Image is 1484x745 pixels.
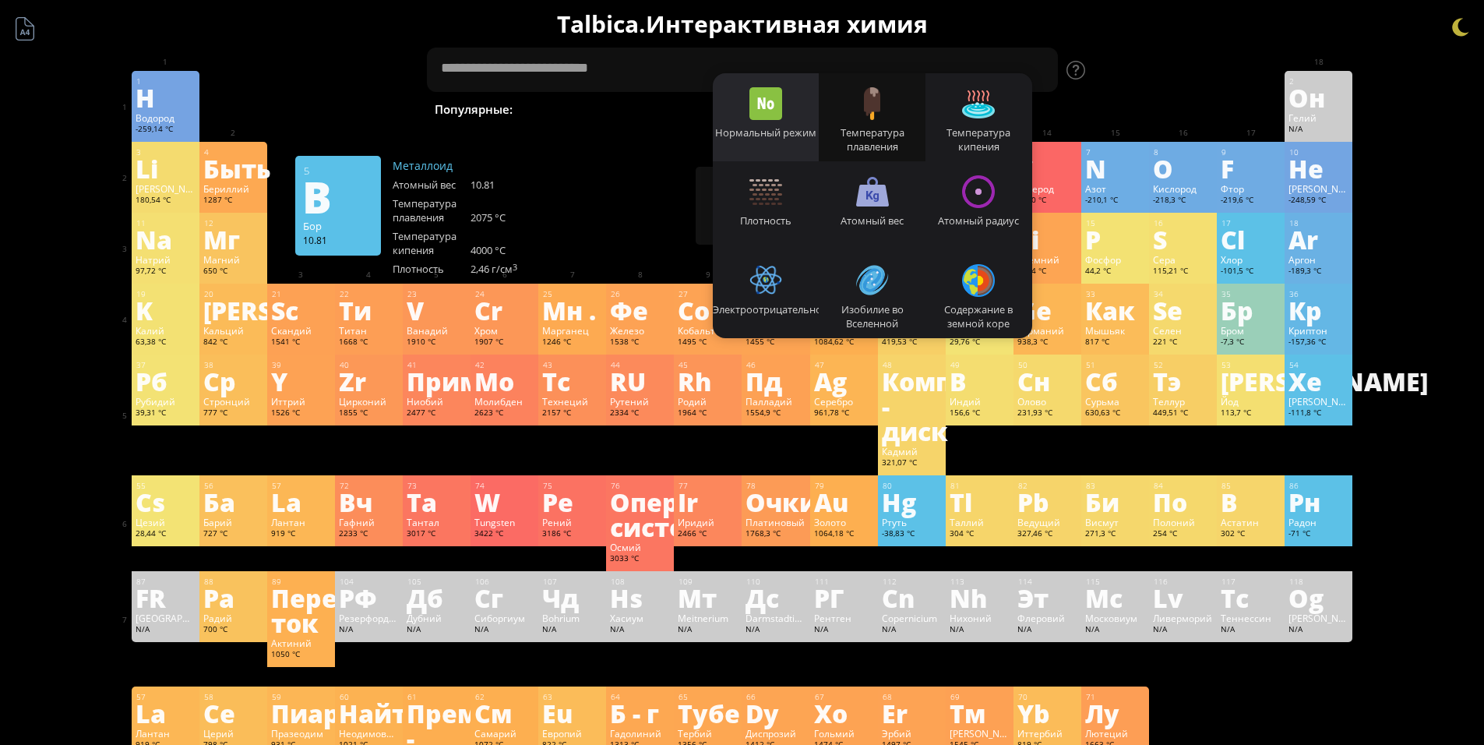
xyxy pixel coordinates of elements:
[1153,195,1186,205] ya-tr-span: -218,3 °C
[203,516,232,528] ya-tr-span: Барий
[407,408,435,418] ya-tr-span: 2477 °C
[1221,408,1251,418] ya-tr-span: 113,7 °C
[814,528,854,538] ya-tr-span: 1064,18 °C
[542,624,556,634] ya-tr-span: N/A
[136,484,165,520] ya-tr-span: Cs
[136,695,166,731] ya-tr-span: La
[136,624,150,634] ya-tr-span: N/A
[393,178,456,192] ya-tr-span: Атомный вес
[203,395,250,408] ya-tr-span: Стронций
[950,408,980,418] ya-tr-span: 156,6 °C
[474,516,515,528] ya-tr-span: Tungsten
[393,229,456,257] ya-tr-span: Температура кипения
[814,484,848,520] ya-tr-span: Au
[136,408,166,418] ya-tr-span: 39,31 °C
[1085,253,1121,266] ya-tr-span: Фосфор
[882,337,917,347] ya-tr-span: 419,53 °C
[271,727,323,740] ya-tr-span: Празеодим
[136,266,166,276] ya-tr-span: 97,72 °C
[1288,292,1322,328] ya-tr-span: Кр
[814,612,851,624] ya-tr-span: Рентген
[339,695,425,731] ya-tr-span: Найти
[1221,612,1271,624] ya-tr-span: Теннессин
[339,727,400,740] ya-tr-span: Неодимовый
[1221,363,1428,399] ya-tr-span: [PERSON_NAME]
[740,214,791,228] ya-tr-span: Плотность
[271,695,340,731] ya-tr-span: Пиар
[542,395,588,408] ya-tr-span: Технеций
[136,395,175,408] ya-tr-span: Рубидий
[950,337,980,347] ya-tr-span: 29,76 °C
[950,363,967,399] ya-tr-span: В
[471,262,513,276] ya-tr-span: 2,46 г/см
[1221,337,1244,347] ya-tr-span: -7,3 °C
[271,484,301,520] ya-tr-span: La
[393,196,456,224] ya-tr-span: Температура плавления
[542,337,571,347] ya-tr-span: 1246 °C
[882,528,915,538] ya-tr-span: -38,83 °C
[339,395,386,408] ya-tr-span: Цирконий
[542,612,580,624] ya-tr-span: Bohrium
[407,612,442,624] ya-tr-span: Дубний
[203,266,227,276] ya-tr-span: 650 °C
[203,182,249,195] ya-tr-span: Бериллий
[1153,580,1183,616] ya-tr-span: Lv
[1153,363,1181,399] ya-tr-span: Тэ
[136,516,165,528] ya-tr-span: Цезий
[271,649,300,659] ya-tr-span: 1050 °C
[950,695,985,731] ya-tr-span: Тм
[814,337,854,347] ya-tr-span: 1084,62 °C
[678,408,707,418] ya-tr-span: 1964 °C
[1085,292,1135,328] ya-tr-span: Как
[1221,395,1239,408] ya-tr-span: Йод
[542,292,596,328] ya-tr-span: Мн .
[1085,363,1118,399] ya-tr-span: Сб
[882,484,916,520] ya-tr-span: Hg
[1085,266,1111,276] ya-tr-span: 44,2 °C
[271,637,312,649] ya-tr-span: Актиний
[435,101,513,118] ya-tr-span: Популярные:
[271,292,298,328] ya-tr-span: Sc
[610,541,641,553] ya-tr-span: Осмий
[946,125,1010,154] ya-tr-span: Температура кипения
[203,408,227,418] ya-tr-span: 777 °C
[474,612,525,624] ya-tr-span: Сиборгиум
[1085,408,1120,418] ya-tr-span: 630,63 °C
[950,580,987,616] ya-tr-span: Nh
[746,484,817,520] ya-tr-span: Очки
[136,292,153,328] ya-tr-span: K
[841,302,904,330] ya-tr-span: Изобилие во Вселенной
[203,528,227,538] ya-tr-span: 727 °C
[1221,150,1234,186] ya-tr-span: F
[303,219,322,233] ya-tr-span: Бор
[1085,612,1137,624] ya-tr-span: Московиум
[136,195,171,205] ya-tr-span: 180,54 °C
[610,408,639,418] ya-tr-span: 2334 °C
[1221,253,1243,266] ya-tr-span: Хлор
[339,624,353,634] ya-tr-span: N/A
[678,624,692,634] ya-tr-span: N/A
[1153,516,1195,528] ya-tr-span: Полоний
[471,243,506,257] ya-tr-span: 4000 °C
[1288,484,1320,520] ya-tr-span: Рн
[814,695,848,731] ya-tr-span: Хо
[678,337,707,347] ya-tr-span: 1495 °C
[203,624,227,634] ya-tr-span: 700 °C
[746,408,781,418] ya-tr-span: 1554,9 °C
[1017,337,1048,347] ya-tr-span: 938,3 °C
[678,695,836,731] ya-tr-span: Туберкулез
[1221,484,1238,520] ya-tr-span: В
[1017,182,1054,195] ya-tr-span: Углерод
[203,580,234,616] ya-tr-span: Ра
[1221,221,1245,257] ya-tr-span: Cl
[339,612,401,624] ya-tr-span: Резерфордий
[474,395,523,408] ya-tr-span: Молибден
[1288,150,1324,186] ya-tr-span: Не
[882,695,908,731] ya-tr-span: Er
[302,164,332,228] ya-tr-span: B
[610,395,649,408] ya-tr-span: Рутений
[203,221,240,257] ya-tr-span: Мг
[393,158,453,173] ya-tr-span: Металлоид
[339,580,377,616] ya-tr-span: РФ
[1221,580,1249,616] ya-tr-span: Тс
